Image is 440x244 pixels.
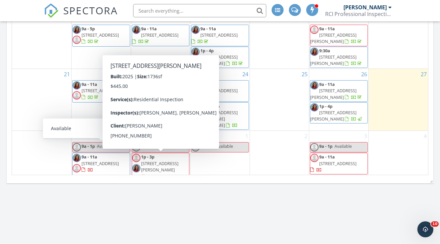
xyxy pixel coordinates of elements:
td: Go to September 28, 2025 [12,131,72,181]
td: Go to October 2, 2025 [250,131,309,181]
span: 10 [431,221,439,227]
a: 9a - 11a [STREET_ADDRESS] [132,81,178,100]
img: p71.jpg [73,26,81,34]
a: SPECTORA [44,9,118,23]
img: p71.jpg [132,81,140,90]
td: Go to September 24, 2025 [190,69,250,131]
div: [PERSON_NAME] [343,4,387,11]
img: default-user-f0147aede5fd5fa78ca7ade42f37bd4542148d508eef1c3d3ea960f66861d68b.jpg [132,154,140,162]
td: Go to October 4, 2025 [368,131,428,181]
img: p71.jpg [310,103,319,112]
a: Go to October 2, 2025 [303,131,309,141]
td: Go to September 29, 2025 [72,131,131,181]
img: default-user-f0147aede5fd5fa78ca7ade42f37bd4542148d508eef1c3d3ea960f66861d68b.jpg [73,143,81,151]
a: 9a - 11a [STREET_ADDRESS] [191,80,249,102]
a: 1p - 4p [STREET_ADDRESS][PERSON_NAME] [191,48,244,66]
span: 9a - 1p [200,143,214,149]
img: default-user-f0147aede5fd5fa78ca7ade42f37bd4542148d508eef1c3d3ea960f66861d68b.jpg [73,36,81,44]
a: Go to September 28, 2025 [63,131,71,141]
span: [STREET_ADDRESS][PERSON_NAME][PERSON_NAME] [191,110,238,128]
span: 1p - 2:30p [200,103,220,109]
a: 9a - 11a [STREET_ADDRESS][PERSON_NAME] [310,81,363,100]
span: 9a - 11a [200,81,216,87]
img: p71.jpg [191,48,200,56]
img: p71.jpg [191,103,200,112]
iframe: Intercom live chat [417,221,433,237]
span: 1p - 3p [141,154,154,160]
a: 9:30a [STREET_ADDRESS][PERSON_NAME] [310,47,368,68]
td: Go to September 22, 2025 [72,69,131,131]
span: 1p - 4p [200,48,214,54]
img: The Best Home Inspection Software - Spectora [44,3,59,18]
td: Go to September 20, 2025 [368,13,428,69]
a: Go to October 3, 2025 [363,131,368,141]
img: default-user-f0147aede5fd5fa78ca7ade42f37bd4542148d508eef1c3d3ea960f66861d68b.jpg [310,143,319,151]
span: [STREET_ADDRESS] [200,88,238,94]
a: Go to October 1, 2025 [244,131,250,141]
a: 9a - 11a [STREET_ADDRESS] [82,81,119,100]
span: 1p - 4p [319,103,332,109]
a: Go to September 23, 2025 [181,69,190,80]
span: [STREET_ADDRESS][PERSON_NAME] [310,32,356,44]
a: 9a - 11a [STREET_ADDRESS][PERSON_NAME] [310,25,368,46]
a: 9a - 5p [STREET_ADDRESS] [72,25,130,47]
span: [STREET_ADDRESS][PERSON_NAME] [310,88,356,100]
div: Confirm [146,174,163,179]
input: Search everything... [133,4,266,17]
img: p71.jpg [132,103,140,112]
span: 1p - 4:30p [141,103,160,109]
a: 1p - 4p [STREET_ADDRESS][PERSON_NAME] [310,103,363,122]
img: p71.jpg [73,81,81,90]
td: Go to September 18, 2025 [250,13,309,69]
img: p71.jpg [191,81,200,90]
a: 1p - 2:30p [STREET_ADDRESS][PERSON_NAME][PERSON_NAME] [191,103,238,128]
a: 1p - 4p [STREET_ADDRESS][PERSON_NAME] [310,102,368,124]
td: Go to September 14, 2025 [12,13,72,69]
img: default-user-f0147aede5fd5fa78ca7ade42f37bd4542148d508eef1c3d3ea960f66861d68b.jpg [191,143,200,151]
td: Go to September 27, 2025 [368,69,428,131]
td: Go to September 30, 2025 [131,131,190,181]
span: [STREET_ADDRESS] [82,160,119,166]
img: default-user-f0147aede5fd5fa78ca7ade42f37bd4542148d508eef1c3d3ea960f66861d68b.jpg [310,26,319,34]
a: 1p - 4p [STREET_ADDRESS][PERSON_NAME] [191,47,249,68]
span: 9:30a [319,48,330,54]
span: SPECTORA [63,3,118,17]
span: 9a - 1p [319,143,332,149]
span: [STREET_ADDRESS] [141,88,178,94]
a: 9a - 11a [STREET_ADDRESS] [132,80,190,102]
span: [STREET_ADDRESS][PERSON_NAME] [191,54,238,66]
span: 9a - 11a [319,154,335,160]
span: 9a - 11a [141,26,157,32]
a: 9a - 11a [STREET_ADDRESS] [191,81,238,100]
span: [STREET_ADDRESS] [141,32,178,38]
a: 9a - 11a [STREET_ADDRESS] [191,26,238,44]
span: 9a - 1p [82,143,95,149]
a: 9a - 11a [STREET_ADDRESS] [72,153,130,175]
a: 9a - 5p [STREET_ADDRESS] [82,26,119,44]
span: [STREET_ADDRESS][PERSON_NAME] [141,160,178,173]
span: [STREET_ADDRESS][PERSON_NAME] [310,110,356,122]
a: Go to October 4, 2025 [422,131,428,141]
img: p71.jpg [310,81,319,90]
td: Go to September 25, 2025 [250,69,309,131]
a: 1p - 3p [STREET_ADDRESS][PERSON_NAME] Confirm [132,153,190,181]
td: Go to October 1, 2025 [190,131,250,181]
a: 1p - 3p [STREET_ADDRESS][PERSON_NAME] [141,154,178,172]
a: 1p - 4:30p [STREET_ADDRESS] [141,103,178,122]
span: Available [334,143,352,149]
a: Go to September 29, 2025 [122,131,131,141]
img: default-user-f0147aede5fd5fa78ca7ade42f37bd4542148d508eef1c3d3ea960f66861d68b.jpg [310,154,319,162]
span: [STREET_ADDRESS] [82,88,119,94]
a: Go to September 21, 2025 [63,69,71,80]
a: Go to September 30, 2025 [181,131,190,141]
img: default-user-f0147aede5fd5fa78ca7ade42f37bd4542148d508eef1c3d3ea960f66861d68b.jpg [73,91,81,100]
td: Go to September 17, 2025 [190,13,250,69]
a: Go to September 22, 2025 [122,69,131,80]
td: Go to September 23, 2025 [131,69,190,131]
span: [STREET_ADDRESS] [141,110,178,116]
a: 9a - 11a [STREET_ADDRESS] [310,154,356,172]
a: 9a - 11a [STREET_ADDRESS] [82,154,119,172]
td: Go to September 21, 2025 [12,69,72,131]
a: Go to September 24, 2025 [241,69,250,80]
img: default-user-f0147aede5fd5fa78ca7ade42f37bd4542148d508eef1c3d3ea960f66861d68b.jpg [132,143,140,151]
